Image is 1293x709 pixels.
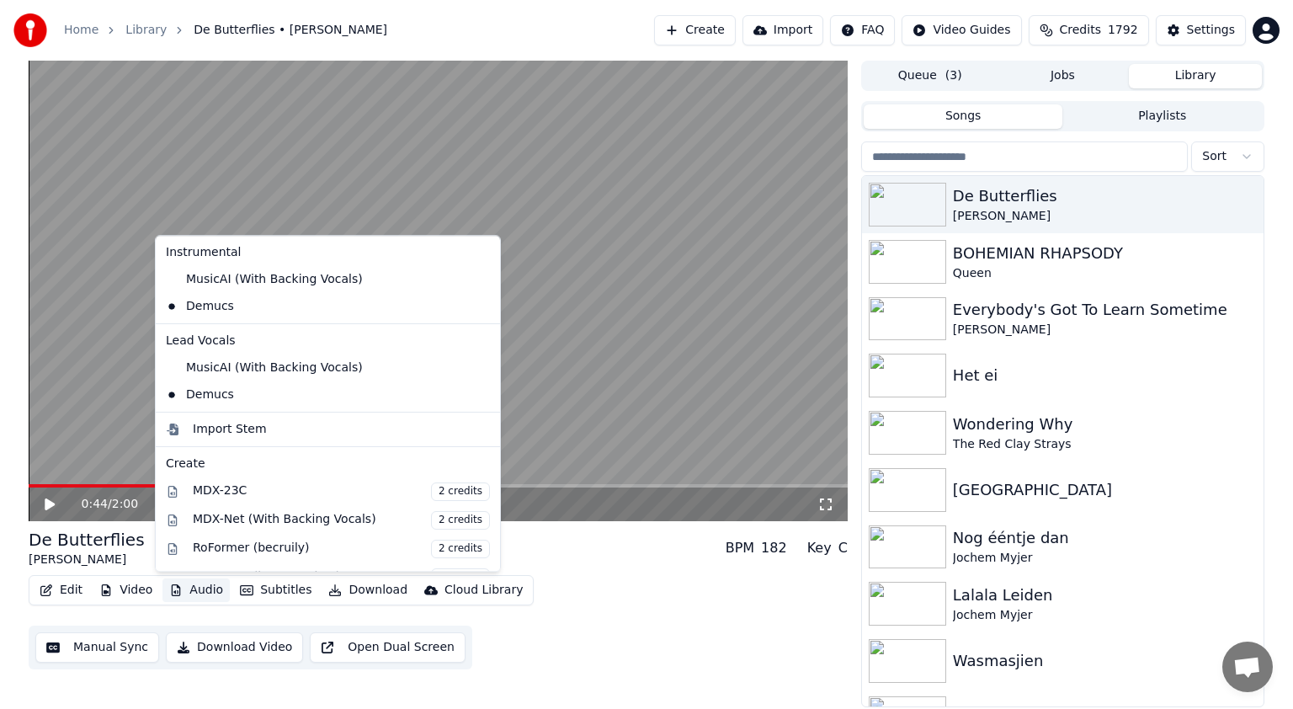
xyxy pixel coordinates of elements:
button: Library [1129,64,1262,88]
nav: breadcrumb [64,22,387,39]
span: 0:44 [82,496,108,513]
button: Import [742,15,823,45]
button: Edit [33,578,89,602]
div: MDX-23C [193,482,490,501]
div: [PERSON_NAME] [29,552,145,568]
button: Playlists [1062,104,1262,129]
span: 2:00 [112,496,138,513]
div: Jochem Myjer [953,607,1257,624]
div: C [838,538,848,558]
span: ( 3 ) [945,67,962,84]
div: Demucs [159,381,471,408]
button: FAQ [830,15,895,45]
div: Wondering Why [953,413,1257,436]
div: De Butterflies [953,184,1257,208]
div: Settings [1187,22,1235,39]
div: Queen [953,265,1257,282]
span: 2 credits [431,540,490,558]
div: [PERSON_NAME] [953,208,1257,225]
div: Import Stem [193,421,267,438]
span: Credits [1060,22,1101,39]
button: Subtitles [233,578,318,602]
div: RoFormer (becruily) [193,540,490,558]
button: Download Video [166,632,303,663]
button: Settings [1156,15,1246,45]
button: Create [654,15,736,45]
button: Open Dual Screen [310,632,466,663]
button: Songs [864,104,1063,129]
span: 1792 [1108,22,1138,39]
div: Cloud Library [444,582,523,599]
div: 182 [761,538,787,558]
button: Jobs [997,64,1130,88]
div: Key [807,538,832,558]
div: BPM [726,538,754,558]
button: Credits1792 [1029,15,1149,45]
div: Jochem Myjer [953,550,1257,567]
img: youka [13,13,47,47]
span: 2 credits [431,482,490,501]
a: Home [64,22,98,39]
button: Video Guides [902,15,1021,45]
span: De Butterflies • [PERSON_NAME] [194,22,387,39]
div: Instrumental [159,239,497,266]
div: [PERSON_NAME] [953,322,1257,339]
div: Create [166,456,490,472]
div: Lead Vocals [159,328,497,354]
div: RoFormer (instv7_gabox) [193,568,490,587]
div: MusicAI (With Backing Vocals) [159,266,471,293]
div: Demucs [159,293,471,320]
div: [GEOGRAPHIC_DATA] [953,478,1257,502]
button: Queue [864,64,997,88]
div: The Red Clay Strays [953,436,1257,453]
button: Video [93,578,159,602]
button: Manual Sync [35,632,159,663]
div: MDX-Net (With Backing Vocals) [193,511,490,530]
button: Download [322,578,414,602]
div: De Butterflies [29,528,145,552]
div: MusicAI (With Backing Vocals) [159,354,471,381]
div: Open de chat [1222,642,1273,692]
a: Library [125,22,167,39]
div: Het ei [953,364,1257,387]
div: Lalala Leiden [953,584,1257,607]
button: Audio [162,578,230,602]
div: Nog ééntje dan [953,526,1257,550]
span: 2 credits [431,568,490,587]
div: BOHEMIAN RHAPSODY [953,242,1257,265]
div: Everybody's Got To Learn Sometime [953,298,1257,322]
div: Wasmasjien [953,649,1257,673]
div: / [82,496,122,513]
span: 2 credits [431,511,490,530]
span: Sort [1202,148,1226,165]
